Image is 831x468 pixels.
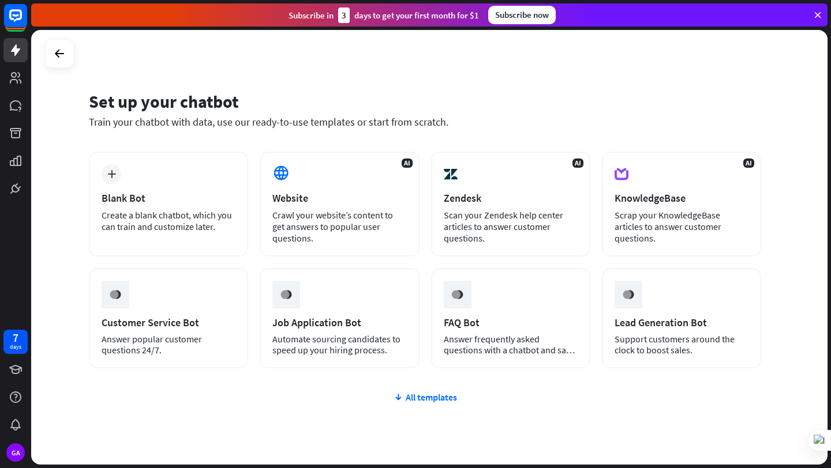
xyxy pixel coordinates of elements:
[6,443,25,462] div: GA
[10,343,21,351] div: days
[13,333,18,343] div: 7
[3,330,28,354] a: 7 days
[488,6,556,24] div: Subscribe now
[289,7,479,23] div: Subscribe in days to get your first month for $1
[338,7,350,23] div: 3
